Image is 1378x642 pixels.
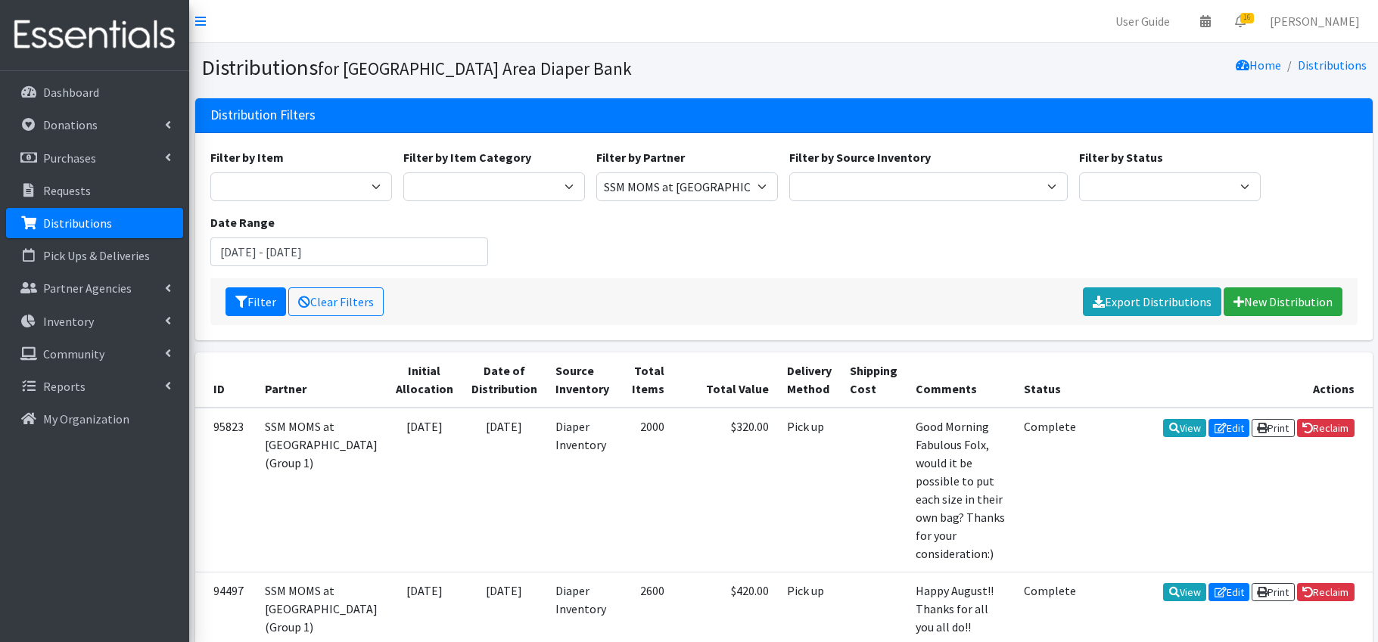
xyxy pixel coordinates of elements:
a: Pick Ups & Deliveries [6,240,183,271]
label: Filter by Item [210,148,284,166]
a: Edit [1208,419,1249,437]
h1: Distributions [201,54,779,81]
a: Reclaim [1297,583,1355,601]
a: Reports [6,371,183,402]
a: 16 [1223,6,1258,36]
td: SSM MOMS at [GEOGRAPHIC_DATA] (Group 1) [256,408,387,572]
td: 2000 [618,408,673,572]
a: Print [1252,583,1295,601]
a: Community [6,339,183,369]
input: January 1, 2011 - December 31, 2011 [210,237,489,266]
a: New Distribution [1224,287,1342,316]
th: Total Items [618,352,673,408]
span: 16 [1240,13,1254,23]
td: $320.00 [673,408,778,572]
a: Partner Agencies [6,273,183,303]
th: Partner [256,352,387,408]
p: Requests [43,183,91,198]
a: Distributions [1298,57,1367,73]
p: Purchases [43,150,96,166]
p: Dashboard [43,85,99,100]
a: My Organization [6,404,183,434]
a: View [1163,419,1206,437]
p: Community [43,346,104,361]
button: Filter [226,287,286,316]
td: Complete [1015,408,1085,572]
th: Total Value [673,352,778,408]
a: Dashboard [6,77,183,107]
td: [DATE] [462,408,546,572]
label: Filter by Status [1079,148,1163,166]
a: Edit [1208,583,1249,601]
small: for [GEOGRAPHIC_DATA] Area Diaper Bank [318,57,632,79]
a: Donations [6,110,183,140]
th: Status [1015,352,1085,408]
p: Inventory [43,314,94,329]
a: [PERSON_NAME] [1258,6,1372,36]
a: User Guide [1103,6,1182,36]
th: Initial Allocation [387,352,462,408]
p: Donations [43,117,98,132]
a: Purchases [6,143,183,173]
h3: Distribution Filters [210,107,316,123]
p: Reports [43,379,86,394]
p: Pick Ups & Deliveries [43,248,150,263]
td: 95823 [195,408,256,572]
label: Filter by Source Inventory [789,148,931,166]
th: Comments [907,352,1015,408]
a: Clear Filters [288,287,384,316]
img: HumanEssentials [6,10,183,60]
th: Shipping Cost [841,352,907,408]
td: Diaper Inventory [546,408,618,572]
td: Pick up [778,408,841,572]
th: Actions [1085,352,1373,408]
td: Good Morning Fabulous Folx, would it be possible to put each size in their own bag? Thanks for yo... [907,408,1015,572]
p: Distributions [43,216,112,231]
a: View [1163,583,1206,601]
a: Home [1236,57,1281,73]
td: [DATE] [387,408,462,572]
th: Source Inventory [546,352,618,408]
p: Partner Agencies [43,281,132,296]
th: Delivery Method [778,352,841,408]
label: Filter by Item Category [403,148,531,166]
a: Reclaim [1297,419,1355,437]
label: Date Range [210,213,275,231]
a: Inventory [6,306,183,337]
a: Print [1252,419,1295,437]
th: Date of Distribution [462,352,546,408]
label: Filter by Partner [596,148,685,166]
a: Requests [6,175,183,206]
a: Export Distributions [1083,287,1221,316]
p: My Organization [43,411,129,426]
th: ID [195,352,256,408]
a: Distributions [6,208,183,238]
